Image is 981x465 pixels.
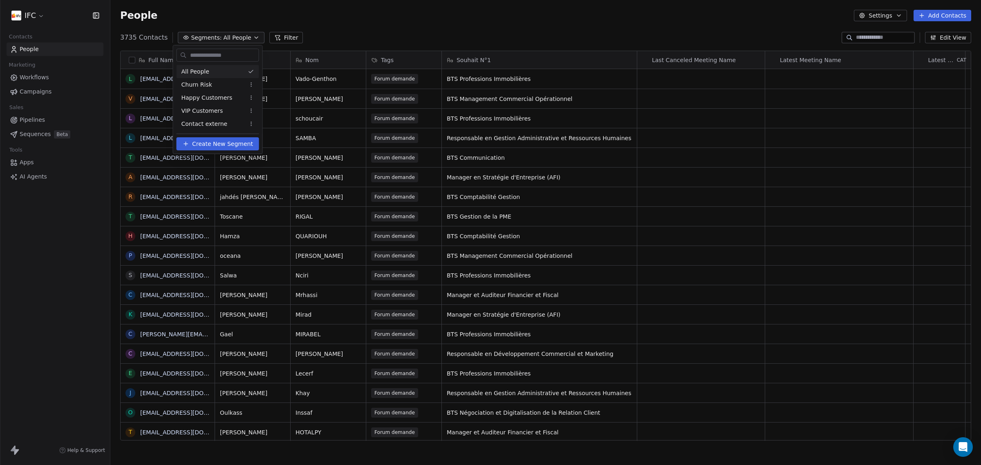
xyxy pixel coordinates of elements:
div: Suggestions [177,65,259,130]
span: VIP Customers [181,107,223,115]
span: Contact externe [181,120,228,128]
span: Churn Risk [181,80,212,89]
span: All People [181,67,209,76]
span: Happy Customers [181,94,233,102]
span: Create New Segment [192,140,253,148]
button: Create New Segment [177,137,259,150]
